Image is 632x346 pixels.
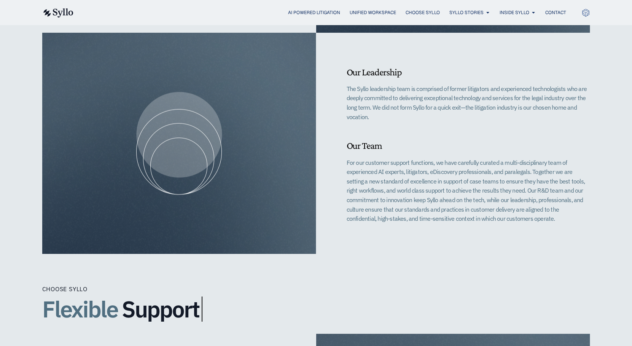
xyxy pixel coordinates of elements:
[350,9,396,16] a: Unified Workspace
[122,297,199,322] span: Support
[288,9,340,16] a: AI Powered Litigation
[406,9,440,16] a: Choose Syllo
[347,158,590,223] p: For our customer support functions, we have carefully curated a multi-disciplinary team of experi...
[89,9,566,16] nav: Menu
[347,84,590,122] p: The Syllo leadership team is comprised of former litigators and experienced technologists who are...
[500,9,529,16] a: Inside Syllo
[545,9,566,16] a: Contact
[347,140,382,151] span: Our Team
[449,9,484,16] a: Syllo Stories
[347,67,402,78] span: Our Leadership​
[89,9,566,16] div: Menu Toggle
[42,8,73,18] img: syllo
[42,294,118,324] span: Flexible
[42,284,88,293] div: Choose Syllo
